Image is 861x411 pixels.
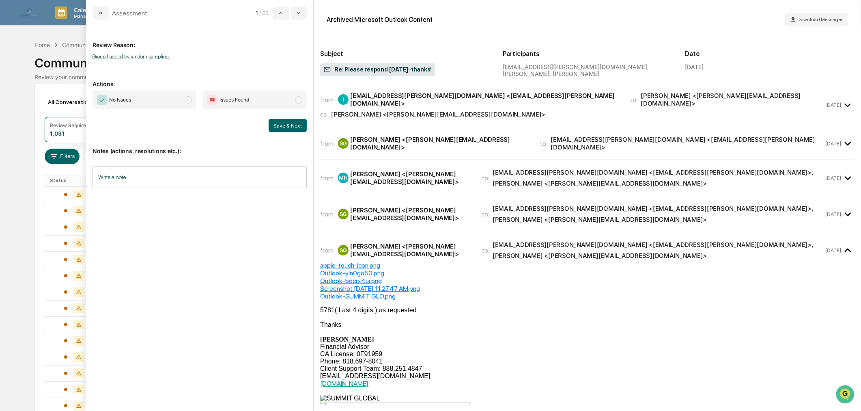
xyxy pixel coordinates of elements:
div: Communications Archive [34,49,827,70]
span: Data Lookup [16,118,51,126]
span: to: [482,247,489,254]
time: Sunday, October 5, 2025 at 6:02:33 AM [825,175,841,181]
span: from: [320,96,335,104]
button: Save & Next [269,119,307,132]
div: Outlook-SUMMIT GLO.png [320,292,855,300]
div: MH [338,173,349,183]
span: to: [630,96,637,104]
div: [EMAIL_ADDRESS][PERSON_NAME][DOMAIN_NAME] <[EMAIL_ADDRESS][PERSON_NAME][DOMAIN_NAME]> , [493,169,814,176]
span: Preclearance [16,102,52,110]
a: 🗄️Attestations [56,99,104,114]
div: SG [338,245,349,255]
img: logo [19,6,39,19]
img: 1746055101610-c473b297-6a78-478c-a979-82029cc54cd1 [8,62,23,77]
time: Friday, October 3, 2025 at 12:51:36 PM [825,141,841,147]
div: 1,031 [50,130,64,137]
img: SUMMIT GLOBAL [320,395,380,402]
div: [PERSON_NAME] <[PERSON_NAME][EMAIL_ADDRESS][DOMAIN_NAME]> [493,180,707,187]
div: Thanks [320,321,855,329]
div: 🖐️ [8,103,15,110]
span: from: [320,247,335,254]
div: [PERSON_NAME] <[PERSON_NAME][EMAIL_ADDRESS][DOMAIN_NAME]> [641,92,824,107]
div: [PERSON_NAME] <[PERSON_NAME][EMAIL_ADDRESS][DOMAIN_NAME]> [350,206,472,222]
p: Review Reason: [93,32,307,48]
div: Outlook-yln0go50.png [320,269,855,277]
span: from: [320,174,335,182]
div: SG [338,209,349,219]
div: 🔎 [8,119,15,125]
img: Checkmark [97,95,107,105]
span: to: [482,210,489,218]
a: [DOMAIN_NAME] [320,380,368,387]
div: SG [338,138,349,149]
div: Review Required [50,122,89,128]
span: to: [482,174,489,182]
span: Issues Found [220,96,249,104]
p: Group flagged by random sampling. [93,54,307,60]
h2: Participants [503,50,672,58]
div: Review your communication records across channels [34,74,827,80]
div: Assessment [112,9,147,17]
div: Client Support Team: 888.251.4847 [320,365,855,372]
th: Status [45,174,103,186]
img: Flag [207,95,217,105]
div: Financial Advisor [320,343,855,350]
div: Outlook-bdcrx4ui.png [320,277,855,285]
b: [PERSON_NAME] [320,336,374,343]
div: Screenshot [DATE] 11.27.47 AM.png [320,285,855,292]
div: I [338,94,349,105]
div: [EMAIL_ADDRESS][PERSON_NAME][DOMAIN_NAME] <[EMAIL_ADDRESS][PERSON_NAME][DOMAIN_NAME]> , [493,241,814,249]
div: 5781( Last 4 digits ) as requested [320,307,855,314]
a: Powered byPylon [57,137,98,144]
span: Re: Please respond [DATE]-thanks! [323,66,432,74]
button: Start new chat [138,65,148,74]
time: Friday, October 3, 2025 at 12:35:53 PM [825,102,841,108]
div: [PERSON_NAME] <[PERSON_NAME][EMAIL_ADDRESS][DOMAIN_NAME]> [350,170,472,186]
div: [PERSON_NAME] <[PERSON_NAME][EMAIL_ADDRESS][DOMAIN_NAME]> [350,242,472,258]
span: Attestations [67,102,101,110]
span: Pylon [81,138,98,144]
span: from: [320,140,335,147]
h2: Subject [320,50,490,58]
div: Communications Archive [62,41,128,48]
p: Notes (actions, resolutions etc.): [93,138,307,154]
div: [PERSON_NAME] <[PERSON_NAME][EMAIL_ADDRESS][DOMAIN_NAME]> [331,110,545,118]
span: No Issues [109,96,131,104]
p: Calendar [67,6,108,13]
p: How can we help? [8,17,148,30]
button: Filters [45,149,80,164]
time: Sunday, October 5, 2025 at 8:02:45 AM [825,247,841,253]
div: [PERSON_NAME] <[PERSON_NAME][EMAIL_ADDRESS][DOMAIN_NAME]> [493,216,707,223]
span: from: [320,210,335,218]
div: [EMAIL_ADDRESS][PERSON_NAME][DOMAIN_NAME] <[EMAIL_ADDRESS][PERSON_NAME][DOMAIN_NAME]> [551,136,824,151]
a: 🔎Data Lookup [5,115,54,129]
a: 🖐️Preclearance [5,99,56,114]
button: Date:[DATE] - [DATE] [83,149,149,164]
div: [PERSON_NAME] <[PERSON_NAME][EMAIL_ADDRESS][DOMAIN_NAME]> [493,252,707,260]
p: Manage Tasks [67,13,108,19]
div: All Conversations [45,95,106,108]
div: [EMAIL_ADDRESS][PERSON_NAME][DOMAIN_NAME] <[EMAIL_ADDRESS][PERSON_NAME][DOMAIN_NAME]> , [493,205,814,212]
div: 🗄️ [59,103,65,110]
div: [EMAIL_ADDRESS][PERSON_NAME][DOMAIN_NAME], [PERSON_NAME], [PERSON_NAME] [503,63,672,77]
div: [EMAIL_ADDRESS][PERSON_NAME][DOMAIN_NAME] <[EMAIL_ADDRESS][PERSON_NAME][DOMAIN_NAME]> [350,92,620,107]
span: Download Messages [797,17,843,22]
span: 1 [256,10,258,16]
div: CA License: 0F91959 [320,350,855,358]
span: / 25 [259,10,271,16]
div: [PERSON_NAME] <[PERSON_NAME][EMAIL_ADDRESS][DOMAIN_NAME]> [350,136,530,151]
h2: Date [685,50,855,58]
iframe: Open customer support [835,384,857,406]
div: Phone: 818.697-8041 [320,358,855,365]
div: [DATE] [685,63,704,70]
div: Archived Microsoft Outlook Content [327,16,433,24]
button: Download Messages [785,13,848,26]
p: Actions: [93,71,307,87]
span: to: [540,140,548,147]
div: [EMAIL_ADDRESS][DOMAIN_NAME] [320,372,855,380]
div: Start new chat [28,62,133,70]
div: Home [34,41,50,48]
span: cc: [320,110,328,118]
